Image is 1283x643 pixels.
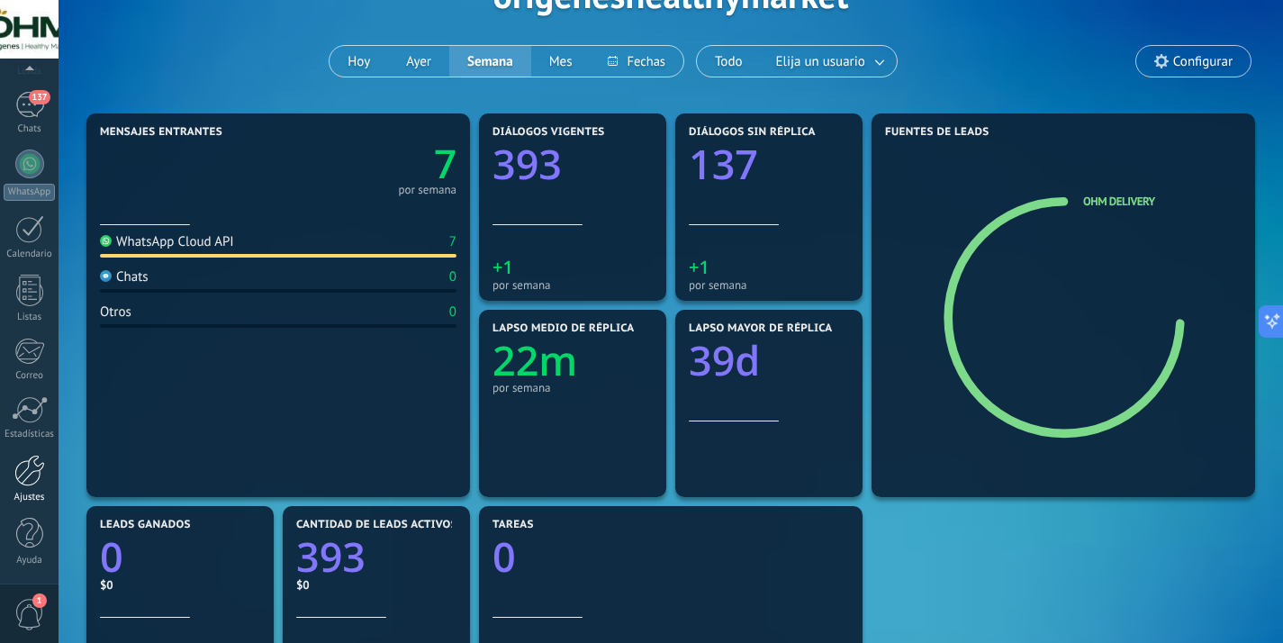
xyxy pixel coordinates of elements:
[100,577,260,593] div: $0
[29,90,50,104] span: 137
[388,46,449,77] button: Ayer
[296,519,457,531] span: Cantidad de leads activos
[296,530,366,584] text: 393
[434,136,456,190] text: 7
[689,333,849,388] a: 39d
[4,429,56,440] div: Estadísticas
[32,593,47,608] span: 1
[492,519,534,531] span: Tareas
[449,233,456,250] div: 7
[100,303,131,321] div: Otros
[100,268,149,285] div: Chats
[492,278,653,292] div: por semana
[296,577,456,593] div: $0
[4,123,56,135] div: Chats
[492,126,605,139] span: Diálogos vigentes
[296,530,456,584] a: 393
[330,46,388,77] button: Hoy
[449,46,531,77] button: Semana
[100,233,234,250] div: WhatsApp Cloud API
[697,46,761,77] button: Todo
[4,184,55,201] div: WhatsApp
[531,46,591,77] button: Mes
[100,235,112,247] img: WhatsApp Cloud API
[492,530,516,584] text: 0
[689,137,758,192] text: 137
[492,322,635,335] span: Lapso medio de réplica
[100,270,112,282] img: Chats
[689,255,709,279] text: +1
[4,312,56,323] div: Listas
[100,126,222,139] span: Mensajes entrantes
[278,136,456,190] a: 7
[4,555,56,566] div: Ayuda
[492,333,577,388] text: 22m
[773,50,869,74] span: Elija un usuario
[492,381,653,394] div: por semana
[885,126,989,139] span: Fuentes de leads
[590,46,682,77] button: Fechas
[492,530,849,584] a: 0
[398,186,456,195] div: por semana
[4,249,56,260] div: Calendario
[100,530,123,584] text: 0
[100,519,191,531] span: Leads ganados
[4,370,56,382] div: Correo
[100,530,260,584] a: 0
[689,322,832,335] span: Lapso mayor de réplica
[4,492,56,503] div: Ajustes
[689,333,760,388] text: 39d
[1083,194,1155,209] a: OHM DELIVERY
[449,303,456,321] div: 0
[689,126,816,139] span: Diálogos sin réplica
[761,46,897,77] button: Elija un usuario
[689,278,849,292] div: por semana
[1173,54,1233,69] span: Configurar
[492,255,513,279] text: +1
[449,268,456,285] div: 0
[492,137,562,192] text: 393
